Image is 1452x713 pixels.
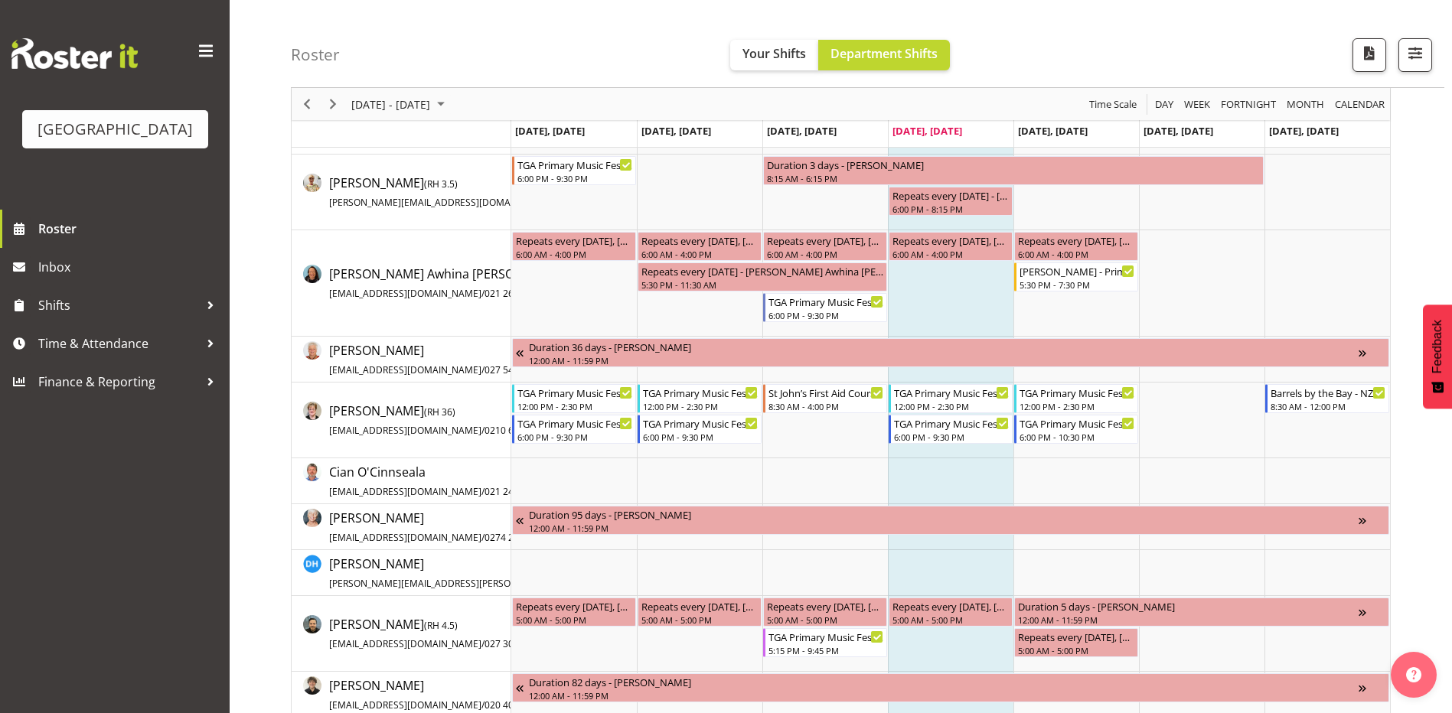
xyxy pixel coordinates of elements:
div: Repeats every [DATE], [DATE], [DATE], [DATE], [DATE] - [PERSON_NAME] Awhina [PERSON_NAME] [516,233,632,248]
div: 8:30 AM - 12:00 PM [1271,400,1385,412]
span: [PERSON_NAME] [329,174,615,210]
button: Time Scale [1087,95,1140,114]
div: Next [320,88,346,120]
span: Time & Attendance [38,332,199,355]
div: 6:00 PM - 9:30 PM [894,431,1009,443]
span: ( ) [424,405,455,418]
button: Department Shifts [818,40,950,70]
span: [EMAIL_ADDRESS][DOMAIN_NAME] [329,485,481,498]
span: [EMAIL_ADDRESS][DOMAIN_NAME] [329,363,481,376]
div: 5:00 AM - 5:00 PM [767,614,883,626]
span: / [481,363,485,376]
div: 5:30 PM - 11:30 AM [641,278,883,291]
div: 6:00 AM - 4:00 PM [1018,248,1134,260]
span: RH 4.5 [427,619,455,632]
span: Week [1183,95,1212,114]
div: 6:00 PM - 8:15 PM [892,203,1009,215]
span: [DATE], [DATE] [1144,124,1213,138]
button: Filter Shifts [1398,38,1432,72]
div: 5:15 PM - 9:45 PM [768,644,883,656]
div: Bobby-Lea Awhina Cassidy"s event - Repeats every tuesday - Bobby-Lea Awhina Cassidy Begin From Tu... [638,262,887,291]
div: Chris Darlington"s event - TGA Primary Music Fest. Songs from Sunny Days Begin From Friday, Augus... [1014,415,1138,444]
div: TGA Primary Music Fest. Songs from Sunny Days [1020,415,1134,431]
div: David Fourie"s event - Duration 82 days - David Fourie Begin From Wednesday, August 20, 2025 at 1... [512,673,1389,702]
span: [PERSON_NAME] [329,616,543,651]
div: Davey Van Gooswilligen"s event - Repeats every monday, tuesday, wednesday, thursday, friday - Dav... [1014,628,1138,657]
span: / [481,485,485,498]
div: [GEOGRAPHIC_DATA] [38,118,193,141]
div: 5:00 AM - 5:00 PM [892,614,1009,626]
div: Repeats every [DATE], [DATE], [DATE], [DATE], [DATE] - [PERSON_NAME] [641,598,758,614]
span: 020 4089 2132 [485,698,548,711]
div: 6:00 PM - 9:30 PM [517,431,632,443]
a: [PERSON_NAME][EMAIL_ADDRESS][DOMAIN_NAME]/0274 208 125 [329,509,543,545]
span: [EMAIL_ADDRESS][DOMAIN_NAME] [329,531,481,544]
div: Duration 82 days - [PERSON_NAME] [529,674,1359,689]
div: Davey Van Gooswilligen"s event - Repeats every monday, tuesday, wednesday, thursday, friday - Dav... [763,597,887,627]
td: Dale Henderson resource [292,550,511,596]
span: / [481,424,485,437]
a: [PERSON_NAME][EMAIL_ADDRESS][DOMAIN_NAME]/027 542 2747 [329,341,543,378]
span: [PERSON_NAME] [329,677,548,712]
div: 8:15 AM - 6:15 PM [767,172,1260,184]
div: Chris Darlington"s event - TGA Primary Music Fest. Songs from Sunny Days Begin From Thursday, Aug... [889,415,1013,444]
span: Time Scale [1088,95,1138,114]
div: 12:00 AM - 11:59 PM [529,689,1359,702]
button: Month [1333,95,1388,114]
span: Cian O'Cinnseala [329,464,543,499]
span: Day [1153,95,1175,114]
span: calendar [1333,95,1386,114]
button: Download a PDF of the roster according to the set date range. [1352,38,1386,72]
span: ( ) [424,177,458,190]
div: 6:00 PM - 9:30 PM [643,431,758,443]
div: 6:00 PM - 9:30 PM [768,309,883,321]
span: Department Shifts [830,45,938,62]
div: 6:00 AM - 4:00 PM [641,248,758,260]
span: Fortnight [1219,95,1277,114]
div: TGA Primary Music Fest. Songs from Sunny Days [517,157,632,172]
div: Bobby-Lea Awhina Cassidy"s event - Repeats every monday, tuesday, thursday, friday, wednesday - B... [638,232,762,261]
span: / [481,287,485,300]
div: Duration 3 days - [PERSON_NAME] [767,157,1260,172]
button: Next [323,95,344,114]
div: 5:00 AM - 5:00 PM [641,614,758,626]
span: RH 36 [427,405,452,418]
div: 6:00 AM - 4:00 PM [892,248,1009,260]
div: 12:00 PM - 2:30 PM [517,400,632,412]
div: 5:00 AM - 5:00 PM [1018,644,1134,656]
div: Previous [294,88,320,120]
div: TGA Primary Music Fest. Songs from Sunny Days. FOHM Shift [768,629,883,644]
td: Davey Van Gooswilligen resource [292,596,511,672]
div: Bobby-Lea Awhina Cassidy"s event - Repeats every monday, tuesday, thursday, friday, wednesday - B... [512,232,636,261]
div: Duration 95 days - [PERSON_NAME] [529,506,1359,522]
div: Repeats every [DATE], [DATE], [DATE], [DATE], [DATE] - [PERSON_NAME] [516,598,632,614]
span: [PERSON_NAME] [329,510,543,545]
div: Repeats every [DATE], [DATE], [DATE], [DATE], [DATE] - [PERSON_NAME] Awhina [PERSON_NAME] [892,233,1009,248]
span: [EMAIL_ADDRESS][DOMAIN_NAME] [329,424,481,437]
span: / [481,531,485,544]
div: TGA Primary Music Fest. Minder. [DATE] [517,385,632,400]
div: Davey Van Gooswilligen"s event - TGA Primary Music Fest. Songs from Sunny Days. FOHM Shift Begin ... [763,628,887,657]
span: 021 241 9786 [485,485,543,498]
span: Feedback [1431,320,1444,373]
span: [PERSON_NAME] [329,555,687,591]
div: Chris Darlington"s event - TGA Primary Music Fest. Minder. Friday Begin From Friday, August 29, 2... [1014,384,1138,413]
a: [PERSON_NAME] Awhina [PERSON_NAME][EMAIL_ADDRESS][DOMAIN_NAME]/021 264 8550 [329,265,601,301]
div: TGA Primary Music Fest. Minder. [DATE] [894,385,1009,400]
span: [PERSON_NAME] [329,342,543,377]
span: [EMAIL_ADDRESS][DOMAIN_NAME] [329,637,481,650]
td: Cian O'Cinnseala resource [292,458,511,504]
a: [PERSON_NAME][PERSON_NAME][EMAIL_ADDRESS][PERSON_NAME][DOMAIN_NAME] [329,555,687,591]
span: [DATE], [DATE] [1018,124,1088,138]
span: [EMAIL_ADDRESS][DOMAIN_NAME] [329,287,481,300]
div: 12:00 AM - 11:59 PM [1018,614,1359,626]
button: Feedback - Show survey [1423,304,1452,409]
div: Repeats every [DATE] - [PERSON_NAME] [892,187,1009,203]
td: Beana Badenhorst resource [292,155,511,230]
div: 6:00 PM - 10:30 PM [1020,431,1134,443]
button: Fortnight [1219,95,1279,114]
span: ( ) [424,619,458,632]
h4: Roster [291,46,340,63]
span: Your Shifts [742,45,806,62]
span: [DATE], [DATE] [892,124,962,138]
